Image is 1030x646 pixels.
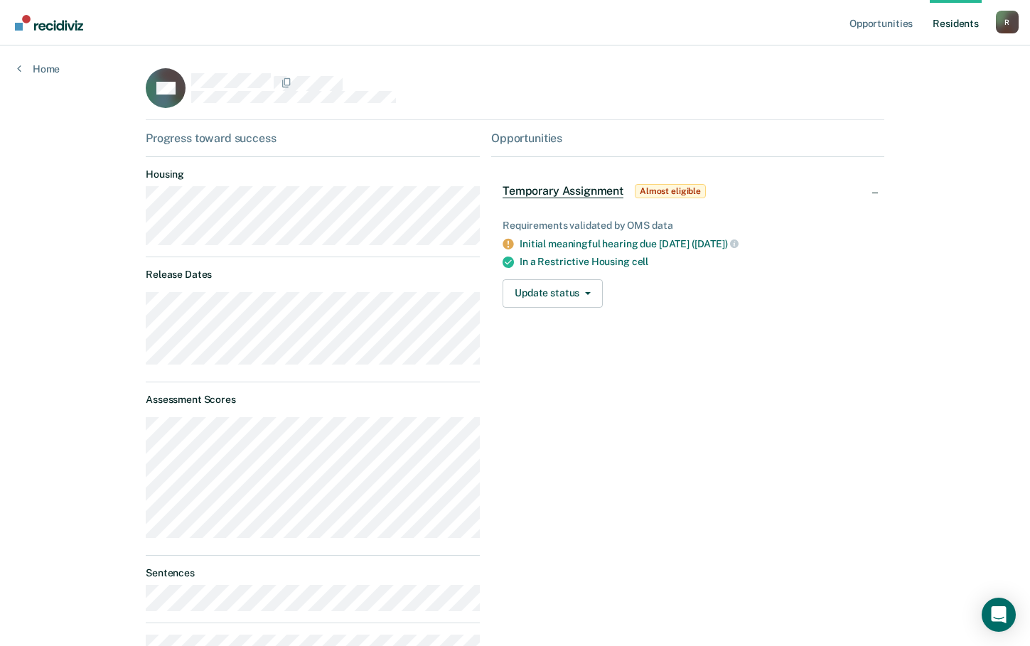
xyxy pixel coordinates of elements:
[982,598,1016,632] div: Open Intercom Messenger
[17,63,60,75] a: Home
[635,184,706,198] span: Almost eligible
[146,567,480,579] dt: Sentences
[503,184,623,198] span: Temporary Assignment
[491,131,884,145] div: Opportunities
[146,168,480,181] dt: Housing
[146,394,480,406] dt: Assessment Scores
[146,269,480,281] dt: Release Dates
[632,256,648,267] span: cell
[491,168,884,214] div: Temporary AssignmentAlmost eligible
[520,256,873,268] div: In a Restrictive Housing
[503,279,603,308] button: Update status
[996,11,1019,33] button: Profile dropdown button
[15,15,83,31] img: Recidiviz
[146,131,480,145] div: Progress toward success
[503,220,873,232] div: Requirements validated by OMS data
[520,237,873,250] div: Initial meaningful hearing due [DATE] ([DATE])
[996,11,1019,33] div: R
